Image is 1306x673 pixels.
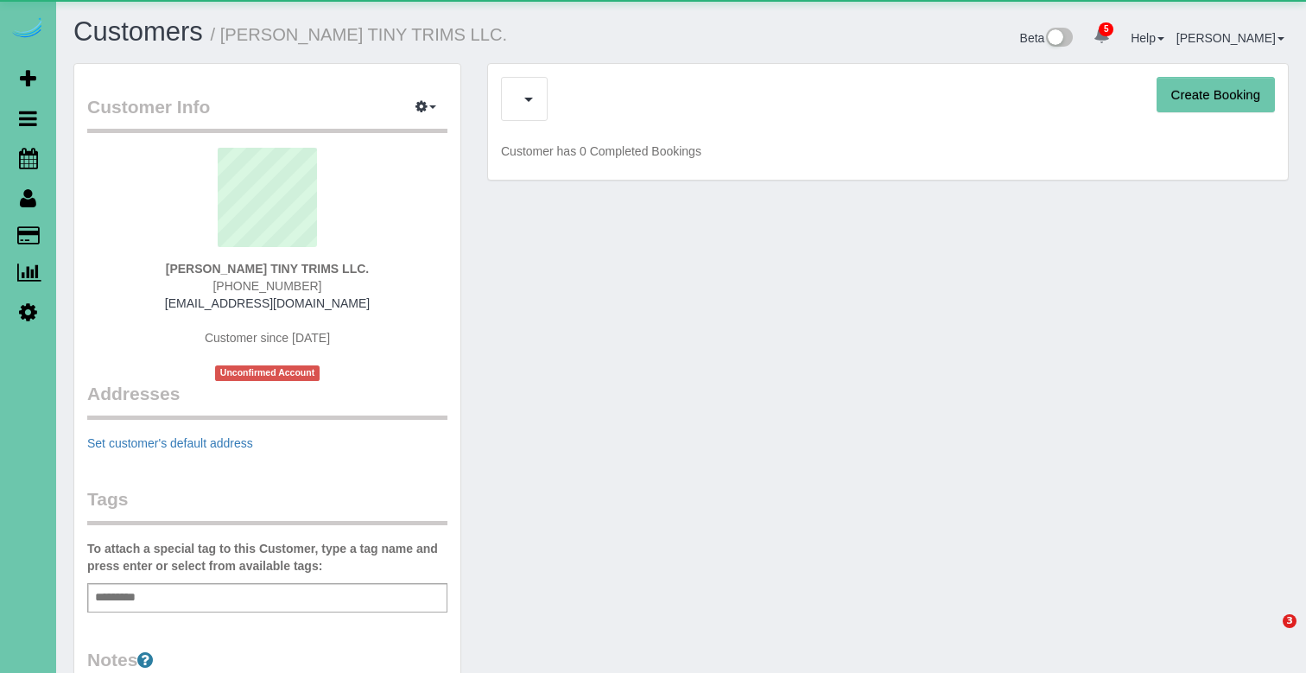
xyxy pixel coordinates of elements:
p: Customer has 0 Completed Bookings [501,143,1275,160]
a: Set customer's default address [87,436,253,450]
strong: [PERSON_NAME] TINY TRIMS LLC. [166,262,369,276]
button: Create Booking [1157,77,1275,113]
a: [PERSON_NAME] [1176,31,1284,45]
span: Customer since [DATE] [205,331,330,345]
a: Beta [1020,31,1074,45]
span: 5 [1099,22,1113,36]
iframe: Intercom live chat [1247,614,1289,656]
a: [EMAIL_ADDRESS][DOMAIN_NAME] [165,296,370,310]
label: To attach a special tag to this Customer, type a tag name and press enter or select from availabl... [87,540,447,575]
span: 3 [1283,614,1296,628]
small: / [PERSON_NAME] TINY TRIMS LLC. [211,25,508,44]
img: Automaid Logo [10,17,45,41]
legend: Customer Info [87,94,447,133]
span: Unconfirmed Account [215,365,320,380]
a: Customers [73,16,203,47]
a: Help [1131,31,1164,45]
a: 5 [1085,17,1119,55]
legend: Tags [87,486,447,525]
span: [PHONE_NUMBER] [212,279,321,293]
img: New interface [1044,28,1073,50]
